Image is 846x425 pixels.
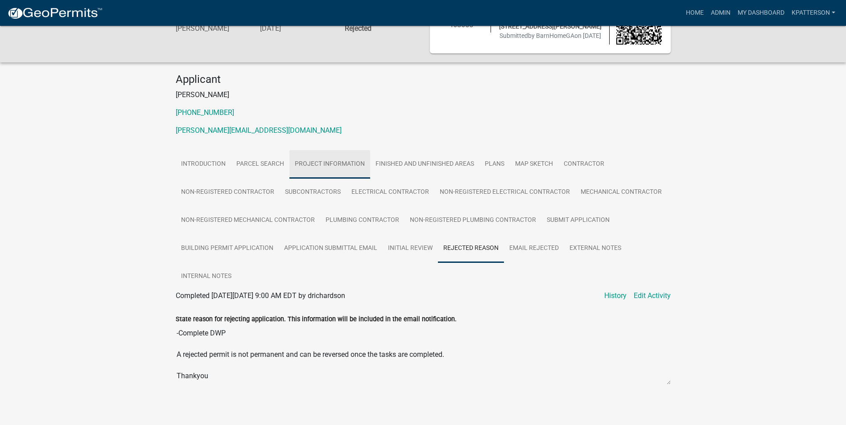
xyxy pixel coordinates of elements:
[438,234,504,263] a: Rejected Reason
[176,126,342,135] a: [PERSON_NAME][EMAIL_ADDRESS][DOMAIN_NAME]
[176,206,320,235] a: Non-Registered Mechanical Contractor
[383,234,438,263] a: Initial Review
[320,206,404,235] a: Plumbing Contractor
[575,178,667,207] a: Mechanical Contractor
[564,234,627,263] a: External Notes
[434,178,575,207] a: Non-Registered Electrical Contractor
[707,4,734,21] a: Admin
[528,32,574,39] span: by BarnHomeGA
[176,73,671,86] h4: Applicant
[558,150,610,179] a: Contractor
[176,262,237,291] a: Internal Notes
[176,24,247,33] h6: [PERSON_NAME]
[682,4,707,21] a: Home
[404,206,541,235] a: Non-Registered Plumbing Contractor
[289,150,370,179] a: Project Information
[176,90,671,100] p: [PERSON_NAME]
[788,4,839,21] a: KPATTERSON
[176,150,231,179] a: Introduction
[176,234,279,263] a: Building Permit Application
[176,178,280,207] a: Non-Registered Contractor
[176,324,671,385] textarea: Hello, Upon reviewing this application the following shall be required before a permit can be iss...
[231,150,289,179] a: Parcel search
[176,291,345,300] span: Completed [DATE][DATE] 9:00 AM EDT by drichardson
[504,234,564,263] a: Email Rejected
[734,4,788,21] a: My Dashboard
[499,32,601,39] span: Submitted on [DATE]
[280,178,346,207] a: Subcontractors
[176,316,457,323] label: State reason for rejecting application. This information will be included in the email notification.
[176,108,234,117] a: [PHONE_NUMBER]
[345,24,371,33] strong: Rejected
[604,290,627,301] a: History
[541,206,615,235] a: Submit Application
[279,234,383,263] a: Application Submittal Email
[370,150,479,179] a: Finished and Unfinished Areas
[479,150,510,179] a: Plans
[346,178,434,207] a: Electrical Contractor
[260,24,331,33] h6: [DATE]
[634,290,671,301] a: Edit Activity
[510,150,558,179] a: Map Sketch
